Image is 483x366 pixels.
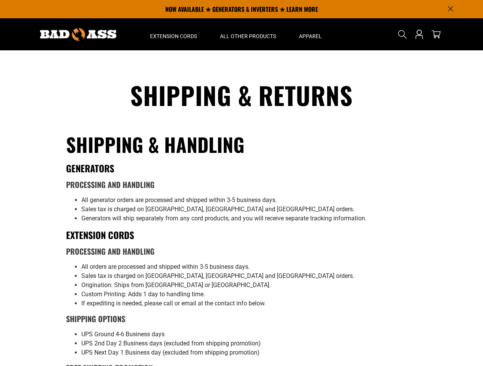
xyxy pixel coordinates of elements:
[66,313,125,324] b: Shipping Options
[66,179,155,190] strong: Processing and Handling
[66,246,155,257] strong: Processing and Handling
[66,161,114,175] strong: GENERATORS
[81,281,271,289] span: Origination: Ships from [GEOGRAPHIC_DATA] or [GEOGRAPHIC_DATA].
[81,205,354,213] span: Sales tax is charged on [GEOGRAPHIC_DATA], [GEOGRAPHIC_DATA] and [GEOGRAPHIC_DATA] orders.
[139,18,208,50] summary: Extension Cords
[66,130,244,158] strong: Shipping & Handling
[396,28,409,40] summary: Search
[81,340,261,347] span: UPS 2nd Day 2 Business days (excluded from shipping promotion)
[81,272,354,279] span: Sales tax is charged on [GEOGRAPHIC_DATA], [GEOGRAPHIC_DATA] and [GEOGRAPHIC_DATA] orders.
[81,331,165,338] span: UPS Ground 4-6 Business days
[81,196,277,204] span: All generator orders are processed and shipped within 3-5 business days.
[81,214,417,223] li: Generators will ship separately from any cord products, and you will receive separate tracking in...
[220,33,276,40] span: All Other Products
[81,263,250,270] span: All orders are processed and shipped within 3-5 business days.
[40,28,116,41] img: Bad Ass Extension Cords
[299,33,322,40] span: Apparel
[150,33,197,40] span: Extension Cords
[208,18,288,50] summary: All Other Products
[81,349,260,356] span: UPS Next Day 1 Business day (excluded from shipping promotion)
[81,300,266,307] span: If expediting is needed, please call or email at the contact info below.
[66,228,134,242] strong: EXTENSION CORDS
[81,291,205,298] span: Custom Printing: Adds 1 day to handling time.
[66,79,417,111] h1: Shipping & Returns
[288,18,333,50] summary: Apparel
